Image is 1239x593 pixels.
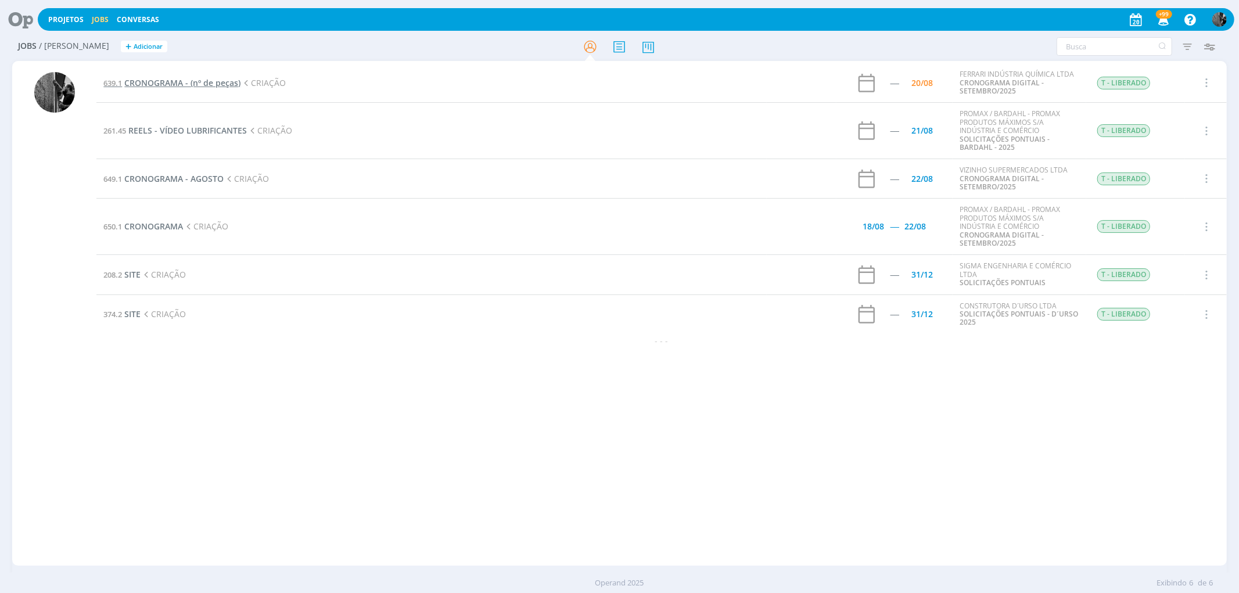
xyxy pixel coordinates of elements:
span: CRONOGRAMA [124,221,183,232]
span: 650.1 [103,221,122,232]
span: 374.2 [103,309,122,319]
span: CRIAÇÃO [141,308,186,319]
span: 208.2 [103,269,122,280]
span: T - LIBERADO [1097,268,1150,281]
div: ----- [890,127,899,135]
div: FERRARI INDÚSTRIA QUÍMICA LTDA [960,70,1079,95]
span: T - LIBERADO [1097,124,1150,137]
div: - - - [96,335,1226,347]
span: 6 [1189,577,1193,589]
a: CRONOGRAMA DIGITAL - SETEMBRO/2025 [960,174,1044,192]
button: P [1212,9,1227,30]
span: 261.45 [103,125,126,136]
span: CRIAÇÃO [183,221,228,232]
div: 31/12 [911,271,933,279]
img: P [1212,12,1227,27]
a: Jobs [92,15,109,24]
a: 649.1CRONOGRAMA - AGOSTO [103,173,224,184]
span: T - LIBERADO [1097,77,1150,89]
a: CRONOGRAMA DIGITAL - SETEMBRO/2025 [960,78,1044,96]
a: SOLICITAÇÕES PONTUAIS - D´URSO 2025 [960,309,1078,327]
span: Adicionar [134,43,163,51]
a: 374.2SITE [103,308,141,319]
div: VIZINHO SUPERMERCADOS LTDA [960,166,1079,191]
button: Jobs [88,15,112,24]
div: 18/08 [863,222,885,231]
span: de [1198,577,1206,589]
img: P [34,72,75,113]
span: CRIAÇÃO [240,77,286,88]
button: Projetos [45,15,87,24]
div: PROMAX / BARDAHL - PROMAX PRODUTOS MÁXIMOS S/A INDÚSTRIA E COMÉRCIO [960,206,1079,247]
span: / [PERSON_NAME] [39,41,109,51]
input: Busca [1057,37,1172,56]
span: +99 [1156,10,1172,19]
span: + [125,41,131,53]
span: CRONOGRAMA - (nº de peças) [124,77,240,88]
a: 650.1CRONOGRAMA [103,221,183,232]
div: SIGMA ENGENHARIA E COMÉRCIO LTDA [960,262,1079,287]
span: 649.1 [103,174,122,184]
a: CRONOGRAMA DIGITAL - SETEMBRO/2025 [960,230,1044,248]
button: +99 [1151,9,1175,30]
span: Jobs [18,41,37,51]
a: 639.1CRONOGRAMA - (nº de peças) [103,77,240,88]
a: SOLICITAÇÕES PONTUAIS [960,278,1046,287]
button: Conversas [113,15,163,24]
span: REELS - VÍDEO LUBRIFICANTES [128,125,247,136]
span: T - LIBERADO [1097,308,1150,321]
div: ----- [890,175,899,183]
div: ----- [890,310,899,318]
span: ----- [890,221,899,232]
div: 22/08 [911,175,933,183]
a: 208.2SITE [103,269,141,280]
span: SITE [124,308,141,319]
div: CONSTRUTORA D´URSO LTDA [960,302,1079,327]
span: T - LIBERADO [1097,220,1150,233]
span: CRIAÇÃO [224,173,269,184]
div: 31/12 [911,310,933,318]
div: 22/08 [905,222,926,231]
span: T - LIBERADO [1097,172,1150,185]
div: 21/08 [911,127,933,135]
div: ----- [890,79,899,87]
button: +Adicionar [121,41,167,53]
span: CRIAÇÃO [141,269,186,280]
span: CRIAÇÃO [247,125,292,136]
div: 20/08 [911,79,933,87]
span: 639.1 [103,78,122,88]
span: Exibindo [1157,577,1187,589]
a: Conversas [117,15,159,24]
span: CRONOGRAMA - AGOSTO [124,173,224,184]
span: SITE [124,269,141,280]
div: ----- [890,271,899,279]
a: Projetos [48,15,84,24]
a: SOLICITAÇÕES PONTUAIS - BARDAHL - 2025 [960,134,1050,152]
div: PROMAX / BARDAHL - PROMAX PRODUTOS MÁXIMOS S/A INDÚSTRIA E COMÉRCIO [960,110,1079,152]
span: 6 [1209,577,1213,589]
a: 261.45REELS - VÍDEO LUBRIFICANTES [103,125,247,136]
